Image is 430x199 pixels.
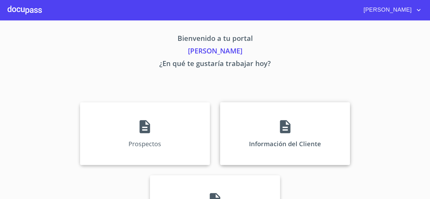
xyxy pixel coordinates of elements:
[21,46,409,58] p: [PERSON_NAME]
[359,5,415,15] span: [PERSON_NAME]
[359,5,422,15] button: account of current user
[21,33,409,46] p: Bienvenido a tu portal
[21,58,409,71] p: ¿En qué te gustaría trabajar hoy?
[128,140,161,148] p: Prospectos
[249,140,321,148] p: Información del Cliente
